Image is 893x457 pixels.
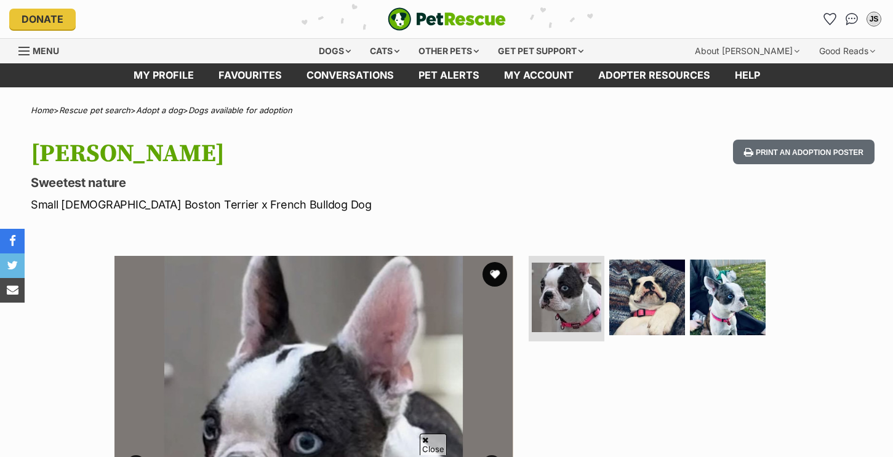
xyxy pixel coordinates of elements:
a: Donate [9,9,76,30]
a: Help [723,63,772,87]
a: Dogs available for adoption [188,105,292,115]
div: Dogs [310,39,359,63]
img: Photo of Portia [609,260,685,335]
div: Good Reads [811,39,884,63]
a: My account [492,63,586,87]
a: PetRescue [388,7,506,31]
span: Menu [33,46,59,56]
div: Get pet support [489,39,592,63]
img: logo-e224e6f780fb5917bec1dbf3a21bbac754714ae5b6737aabdf751b685950b380.svg [388,7,506,31]
a: Adopt a dog [136,105,183,115]
a: Rescue pet search [59,105,130,115]
a: Pet alerts [406,63,492,87]
a: Favourites [820,9,839,29]
div: JS [868,13,880,25]
a: Menu [18,39,68,61]
button: favourite [483,262,507,287]
a: Favourites [206,63,294,87]
h1: [PERSON_NAME] [31,140,545,168]
a: Home [31,105,54,115]
ul: Account quick links [820,9,884,29]
a: Adopter resources [586,63,723,87]
button: Print an adoption poster [733,140,875,165]
div: About [PERSON_NAME] [686,39,808,63]
a: conversations [294,63,406,87]
img: Photo of Portia [690,260,766,335]
img: chat-41dd97257d64d25036548639549fe6c8038ab92f7586957e7f3b1b290dea8141.svg [846,13,859,25]
div: Cats [361,39,408,63]
div: Other pets [410,39,487,63]
a: Conversations [842,9,862,29]
button: My account [864,9,884,29]
p: Small [DEMOGRAPHIC_DATA] Boston Terrier x French Bulldog Dog [31,196,545,213]
span: Close [420,434,447,455]
img: Photo of Portia [532,263,601,332]
p: Sweetest nature [31,174,545,191]
a: My profile [121,63,206,87]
